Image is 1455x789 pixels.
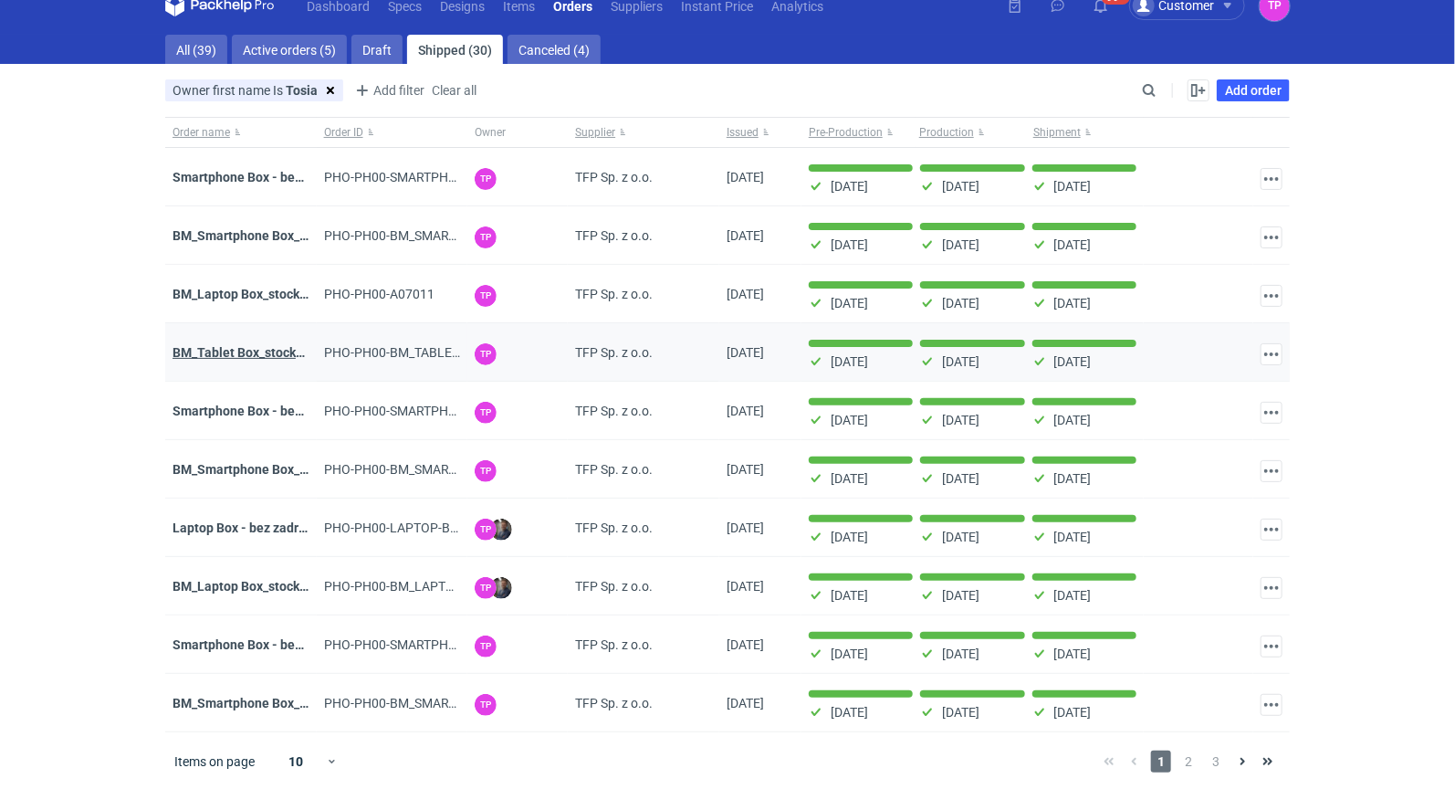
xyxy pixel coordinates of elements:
p: [DATE] [1054,296,1092,310]
p: [DATE] [942,647,979,661]
figcaption: TP [475,577,497,599]
p: [DATE] [831,413,868,427]
div: TFP Sp. z o.o. [568,615,719,674]
span: TFP Sp. z o.o. [575,636,653,654]
p: [DATE] [942,471,979,486]
p: [DATE] [831,705,868,720]
span: PHO-PH00-BM_SMARTPHONE-BOX_STOCK_05 [324,228,593,243]
figcaption: TP [475,226,497,248]
p: [DATE] [1054,530,1092,544]
img: Maciej Sobola [490,577,512,599]
button: Issued [719,118,801,147]
p: [DATE] [942,179,979,194]
strong: BM_Smartphone Box_stock_05 [173,228,351,243]
button: Clear all [431,79,477,101]
a: Smartphone Box - bez zadruku - stock 5 [173,170,403,184]
span: PHO-PH00-BM_TABLET-BOX_STOCK_02 [324,345,552,360]
figcaption: TP [475,402,497,424]
button: Actions [1261,402,1282,424]
p: [DATE] [1054,413,1092,427]
button: Pre-Production [801,118,916,147]
input: Search [1138,79,1197,101]
a: BM_Laptop Box_stock_03 [173,579,319,594]
span: TFP Sp. z o.o. [575,694,653,712]
p: [DATE] [831,237,868,252]
img: Maciej Sobola [490,519,512,541]
p: [DATE] [1054,237,1092,252]
a: Smartphone Box - bez zadruku - stock 4 [173,404,403,418]
p: [DATE] [942,296,979,310]
p: [DATE] [831,471,868,486]
p: [DATE] [831,296,868,310]
button: Actions [1261,577,1282,599]
a: Active orders (5) [232,35,347,64]
span: PHO-PH00-BM_SMARTPHONE-BOX_STOCK_04 [324,462,593,477]
button: Actions [1261,285,1282,307]
button: Actions [1261,636,1282,657]
button: Actions [1261,168,1282,190]
span: PHO-PH00-SMARTPHONE-BOX---BEZ-ZADRUKU---STOCK-3 [324,637,659,652]
span: 2 [1178,751,1199,773]
figcaption: TP [475,460,497,482]
p: [DATE] [1054,179,1092,194]
span: Clear all [432,84,476,97]
button: Owner first name Is Tosia [165,79,318,101]
p: [DATE] [942,354,979,369]
strong: Tosia [286,83,318,98]
span: 02/07/2025 [727,404,764,418]
p: [DATE] [1054,647,1092,661]
span: TFP Sp. z o.o. [575,343,653,362]
div: TFP Sp. z o.o. [568,265,719,323]
p: [DATE] [831,179,868,194]
p: [DATE] [942,530,979,544]
span: TFP Sp. z o.o. [575,226,653,245]
a: Add order [1217,79,1290,101]
button: Shipment [1030,118,1144,147]
span: 07/07/2025 [727,345,764,360]
span: Add filter [351,79,424,101]
p: [DATE] [831,354,868,369]
span: PHO-PH00-LAPTOP-BOX---BEZ-ZADRUKU---STOCK-2 [324,521,623,535]
button: Actions [1261,226,1282,248]
span: PHO-PH00-BM_SMARTPHONE-BOX_STOCK_03 [324,696,593,710]
figcaption: TP [475,168,497,190]
p: [DATE] [942,588,979,603]
span: Order name [173,125,230,140]
p: [DATE] [1054,354,1092,369]
div: 10 [267,749,326,774]
span: 3 [1206,751,1226,773]
div: TFP Sp. z o.o. [568,323,719,382]
a: BM_Laptop Box_stock_04 [173,287,319,301]
strong: Laptop Box - bez zadruku - stock 2 [173,521,372,535]
span: 03/06/2025 [727,521,764,535]
a: Draft [351,35,403,64]
p: [DATE] [1054,588,1092,603]
a: Canceled (4) [508,35,601,64]
span: TFP Sp. z o.o. [575,460,653,479]
p: [DATE] [831,588,868,603]
span: Shipment [1033,125,1081,140]
button: Actions [1261,343,1282,365]
p: [DATE] [942,237,979,252]
a: All (39) [165,35,227,64]
button: Actions [1261,460,1282,482]
strong: BM_Smartphone Box_stock_03 [173,696,351,710]
button: Production [916,118,1030,147]
span: 27/05/2025 [727,696,764,710]
span: Order ID [324,125,363,140]
a: BM_Tablet Box_stock_02 [173,345,316,360]
button: Supplier [568,118,719,147]
button: Order ID [317,118,468,147]
span: PHO-PH00-A07011 [324,287,434,301]
div: TFP Sp. z o.o. [568,148,719,206]
p: [DATE] [1054,705,1092,720]
span: TFP Sp. z o.o. [575,168,653,186]
span: Issued [727,125,759,140]
strong: Smartphone Box - bez zadruku - stock 3 [173,637,403,652]
button: Order name [165,118,317,147]
span: 27/05/2025 [727,637,764,652]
